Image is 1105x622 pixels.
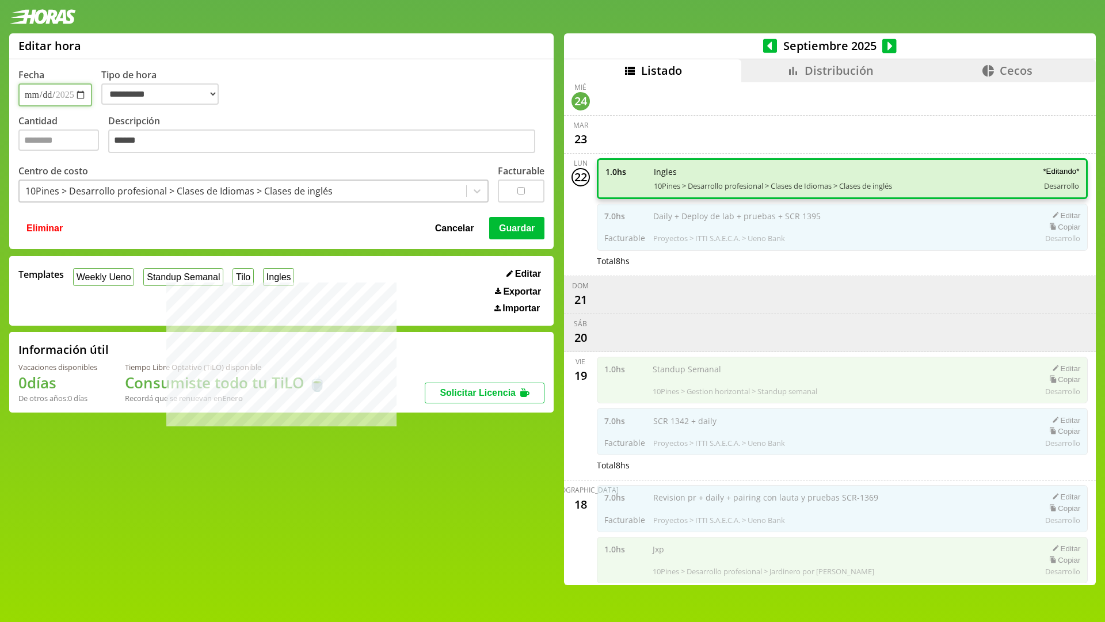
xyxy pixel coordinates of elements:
[18,38,81,54] h1: Editar hora
[18,115,108,157] label: Cantidad
[125,362,326,372] div: Tiempo Libre Optativo (TiLO) disponible
[574,82,586,92] div: mié
[18,393,97,403] div: De otros años: 0 días
[18,372,97,393] h1: 0 días
[18,362,97,372] div: Vacaciones disponibles
[125,393,326,403] div: Recordá que se renuevan en
[18,165,88,177] label: Centro de costo
[73,268,134,286] button: Weekly Ueno
[489,217,544,239] button: Guardar
[574,158,588,168] div: lun
[571,168,590,186] div: 22
[574,319,587,329] div: sáb
[515,269,541,279] span: Editar
[491,286,544,297] button: Exportar
[440,388,516,398] span: Solicitar Licencia
[571,495,590,513] div: 18
[564,82,1096,583] div: scrollable content
[571,291,590,309] div: 21
[101,68,228,106] label: Tipo de hora
[777,38,882,54] span: Septiembre 2025
[503,268,544,280] button: Editar
[108,129,535,154] textarea: Descripción
[25,185,333,197] div: 10Pines > Desarrollo profesional > Clases de Idiomas > Clases de inglés
[9,9,76,24] img: logotipo
[23,217,66,239] button: Eliminar
[597,460,1088,471] div: Total 8 hs
[571,130,590,148] div: 23
[805,63,874,78] span: Distribución
[498,165,544,177] label: Facturable
[572,281,589,291] div: dom
[641,63,682,78] span: Listado
[576,357,585,367] div: vie
[18,342,109,357] h2: Información útil
[432,217,478,239] button: Cancelar
[543,485,619,495] div: [DEMOGRAPHIC_DATA]
[233,268,254,286] button: Tilo
[222,393,243,403] b: Enero
[18,129,99,151] input: Cantidad
[597,255,1088,266] div: Total 8 hs
[143,268,223,286] button: Standup Semanal
[571,329,590,347] div: 20
[125,372,326,393] h1: Consumiste todo tu TiLO 🍵
[571,367,590,385] div: 19
[425,383,544,403] button: Solicitar Licencia
[263,268,294,286] button: Ingles
[18,268,64,281] span: Templates
[571,92,590,110] div: 24
[18,68,44,81] label: Fecha
[108,115,544,157] label: Descripción
[503,287,541,297] span: Exportar
[1000,63,1032,78] span: Cecos
[573,120,588,130] div: mar
[502,303,540,314] span: Importar
[101,83,219,105] select: Tipo de hora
